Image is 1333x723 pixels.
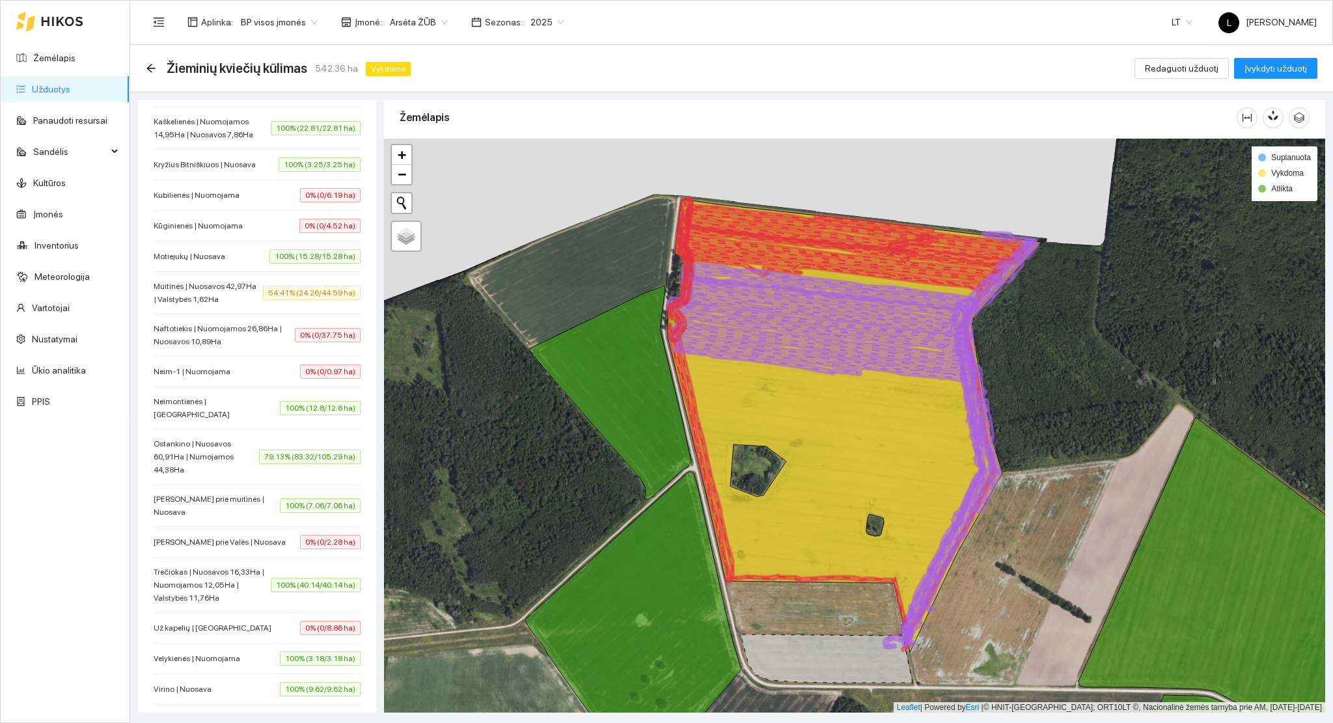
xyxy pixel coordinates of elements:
a: Zoom out [392,165,411,184]
a: Įmonės [33,209,63,219]
a: Redaguoti užduotį [1134,63,1229,74]
span: 0% (0/4.52 ha) [299,219,361,233]
span: 100% (15.28/15.28 ha) [269,249,361,264]
button: column-width [1237,107,1257,128]
a: PPIS [32,396,50,407]
span: Motiejukų | Nuosava [154,250,232,263]
span: 100% (3.25/3.25 ha) [279,157,361,172]
div: Atgal [146,63,156,74]
span: Atlikta [1271,184,1293,193]
span: Velykienės | Nuomojama [154,652,247,665]
a: Vartotojai [32,303,70,313]
span: Žieminių kviečių kūlimas [167,58,307,79]
a: Layers [392,222,420,251]
span: Kubilienės | Nuomojama [154,189,246,202]
button: Redaguoti užduotį [1134,58,1229,79]
span: | [982,703,983,712]
div: Žemėlapis [400,99,1237,136]
span: 2025 [530,12,564,32]
span: Kūginienės | Nuomojama [154,219,249,232]
span: 0% (0/6.19 ha) [300,188,361,202]
span: 54.41% (24.26/44.59 ha) [263,286,361,300]
a: Leaflet [897,703,920,712]
span: L [1227,12,1231,33]
a: Zoom in [392,145,411,165]
span: Įvykdyti užduotį [1244,61,1307,75]
a: Inventorius [34,240,79,251]
span: Sezonas : [485,15,523,29]
span: [PERSON_NAME] prie Valės | Nuosava [154,536,292,549]
span: arrow-left [146,63,156,74]
span: column-width [1237,113,1257,123]
span: calendar [471,17,482,27]
a: Ūkio analitika [32,365,86,375]
span: LT [1172,12,1192,32]
span: Trečiokas | Nuosavos 16,33Ha | Nuomojamos 12,05Ha | Valstybės 11,76Ha [154,566,271,605]
a: Esri [966,703,980,712]
a: Užduotys [32,84,70,94]
span: Arsėta ŽŪB [390,12,448,32]
span: Vykdoma [1271,169,1304,178]
span: 100% (7.06/7.06 ha) [280,498,361,513]
span: Sandėlis [33,139,107,165]
span: Aplinka : [201,15,233,29]
span: BP visos įmonės [241,12,318,32]
span: Neimontienės | [GEOGRAPHIC_DATA] [154,395,280,421]
button: Įvykdyti užduotį [1234,58,1317,79]
span: layout [187,17,198,27]
span: Įmonė : [355,15,382,29]
span: 0% (0/37.75 ha) [295,328,361,342]
span: Neim-1 | Nuomojama [154,365,237,378]
span: 100% (40.14/40.14 ha) [271,578,361,592]
span: [PERSON_NAME] prie muitinės | Nuosava [154,493,280,519]
span: 0% (0/8.86 ha) [300,621,361,635]
a: Panaudoti resursai [33,115,107,126]
span: Ostankino | Nuosavos 60,91Ha | Numojamos 44,38Ha [154,437,259,476]
a: Kultūros [33,178,66,188]
span: Už kapelių | [GEOGRAPHIC_DATA] [154,621,278,634]
button: Initiate a new search [392,193,411,213]
span: Vykdoma [366,62,411,76]
span: − [398,166,406,182]
span: Naftotiekis | Nuomojamos 26,86Ha | Nuosavos 10,89Ha [154,322,295,348]
span: 0% (0/0.97 ha) [300,364,361,379]
span: 100% (22.81/22.81 ha) [271,121,361,135]
a: Žemėlapis [33,53,76,63]
span: Muitinės | Nuosavos 42,97Ha | Valstybės 1,62Ha [154,280,263,306]
span: shop [341,17,351,27]
span: Kryžius Bitniškiuos | Nuosava [154,158,262,171]
span: 79.13% (83.32/105.29 ha) [259,450,361,464]
span: menu-fold [153,16,165,28]
span: 100% (12.8/12.8 ha) [280,401,361,415]
span: Suplanuota [1271,153,1311,162]
span: Redaguoti užduotį [1145,61,1218,75]
span: 542.36 ha [315,61,358,75]
span: Virino | Nuosava [154,683,218,696]
span: Kaškelienės | Nuomojamos 14,95Ha | Nuosavos 7,86Ha [154,115,271,141]
span: + [398,146,406,163]
span: 100% (9.62/9.62 ha) [280,682,361,696]
span: [PERSON_NAME] [1218,17,1317,27]
span: 0% (0/2.28 ha) [300,535,361,549]
span: 100% (3.18/3.18 ha) [280,651,361,666]
a: Nustatymai [32,334,77,344]
div: | Powered by © HNIT-[GEOGRAPHIC_DATA]; ORT10LT ©, Nacionalinė žemės tarnyba prie AM, [DATE]-[DATE] [894,702,1325,713]
a: Meteorologija [34,271,90,282]
button: menu-fold [146,9,172,35]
